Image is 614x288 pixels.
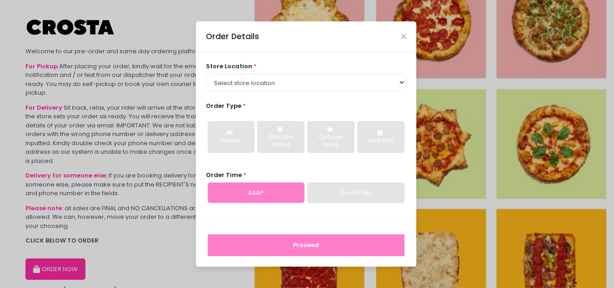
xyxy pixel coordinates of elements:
div: Order Details [206,30,259,42]
button: Curbside Pickup [307,121,354,153]
span: Order Time [206,171,242,179]
div: Meal Plan [364,137,398,145]
button: Delivery [208,121,255,153]
div: Delivery [214,137,248,145]
span: store location [206,62,252,71]
div: Curbside Pickup [314,133,348,149]
button: Close [401,34,406,39]
button: Proceed [208,234,404,256]
button: Click and Collect [257,121,304,153]
button: Meal Plan [357,121,404,153]
span: Order Type [206,101,241,110]
div: Click and Collect [264,133,298,149]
